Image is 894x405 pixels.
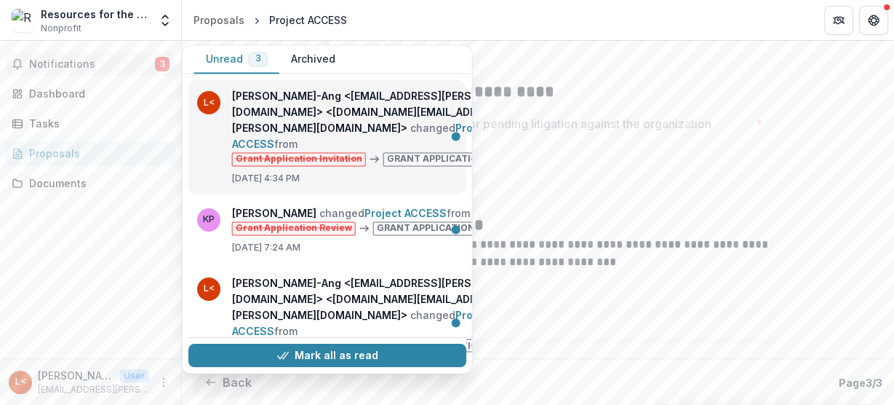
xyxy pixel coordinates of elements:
a: Dashboard [6,82,175,106]
p: Page 3 / 3 [839,375,882,390]
p: [PERSON_NAME]-Ang <[EMAIL_ADDRESS][PERSON_NAME][DOMAIN_NAME]> <[DOMAIN_NAME][EMAIL_ADDRESS][PERSO... [38,368,113,383]
nav: breadcrumb [188,9,353,31]
button: Notifications3 [6,52,175,76]
button: Partners [824,6,853,35]
a: Project ACCESS [364,207,447,219]
p: [EMAIL_ADDRESS][PERSON_NAME][DOMAIN_NAME] [38,383,149,396]
button: Mark all as read [188,344,466,367]
button: More [155,374,172,391]
a: Project ACCESS [232,308,492,337]
button: Open entity switcher [155,6,175,35]
a: Documents [6,171,175,195]
a: Proposals [188,9,250,31]
span: 3 [155,57,169,71]
span: Nonprofit [41,22,81,35]
p: Are you aware of any current or pending litigation against the organization submitting the grant ... [306,115,750,150]
button: Back [193,368,263,397]
button: Get Help [859,6,888,35]
a: Proposals [6,141,175,165]
div: Proposals [193,12,244,28]
div: Proposals [29,146,164,161]
div: Documents [29,176,164,191]
p: changed from [232,88,552,166]
span: 3 [255,54,261,64]
button: Archived [279,45,347,74]
p: User [119,369,149,382]
button: Unread [194,45,279,74]
div: Resources for the Blind, Inc. [41,7,149,22]
p: changed from [232,275,552,353]
span: Notifications [29,58,155,71]
a: Tasks [6,111,175,135]
div: Project ACCESS [269,12,347,28]
a: Project ACCESS [232,122,492,150]
p: changed from [232,205,542,235]
div: Lorinda De Vera-Ang <rbi.lorinda@gmail.com> <rbi.lorinda@gmail.com> [15,377,26,387]
img: Resources for the Blind, Inc. [12,9,35,32]
div: Tasks [29,116,164,131]
div: Dashboard [29,86,164,101]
